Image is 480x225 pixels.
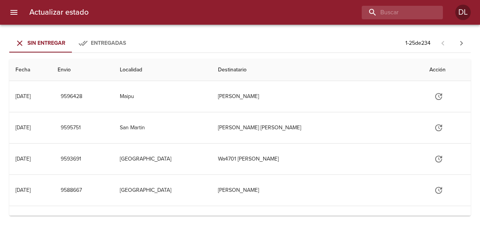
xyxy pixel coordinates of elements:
[61,154,81,164] span: 9593691
[27,40,65,46] span: Sin Entregar
[429,186,448,193] span: Actualizar estado y agregar documentación
[455,5,471,20] div: DL
[212,144,424,174] td: Wa4701 [PERSON_NAME]
[15,156,31,162] div: [DATE]
[15,93,31,100] div: [DATE]
[15,124,31,131] div: [DATE]
[362,6,430,19] input: buscar
[61,123,81,133] span: 9595751
[58,183,85,198] button: 9588667
[423,59,471,81] th: Acción
[114,59,212,81] th: Localidad
[114,144,212,174] td: [GEOGRAPHIC_DATA]
[61,92,82,102] span: 9596428
[114,81,212,112] td: Maipu
[212,112,424,143] td: [PERSON_NAME] [PERSON_NAME]
[452,34,471,52] span: Pagina siguiente
[434,39,452,47] span: Pagina anterior
[114,175,212,206] td: [GEOGRAPHIC_DATA]
[9,34,133,52] div: Tabs Envios
[58,152,84,166] button: 9593691
[51,59,114,81] th: Envio
[15,187,31,193] div: [DATE]
[455,5,471,20] div: Abrir información de usuario
[61,186,82,195] span: 9588667
[429,155,448,162] span: Actualizar estado y agregar documentación
[9,59,51,81] th: Fecha
[212,59,424,81] th: Destinatario
[58,121,84,135] button: 9595751
[212,175,424,206] td: [PERSON_NAME]
[114,112,212,143] td: San Martin
[58,90,85,104] button: 9596428
[5,3,23,22] button: menu
[212,81,424,112] td: [PERSON_NAME]
[29,6,89,19] h6: Actualizar estado
[91,40,126,46] span: Entregadas
[429,124,448,130] span: Actualizar estado y agregar documentación
[429,93,448,99] span: Actualizar estado y agregar documentación
[405,39,431,47] p: 1 - 25 de 234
